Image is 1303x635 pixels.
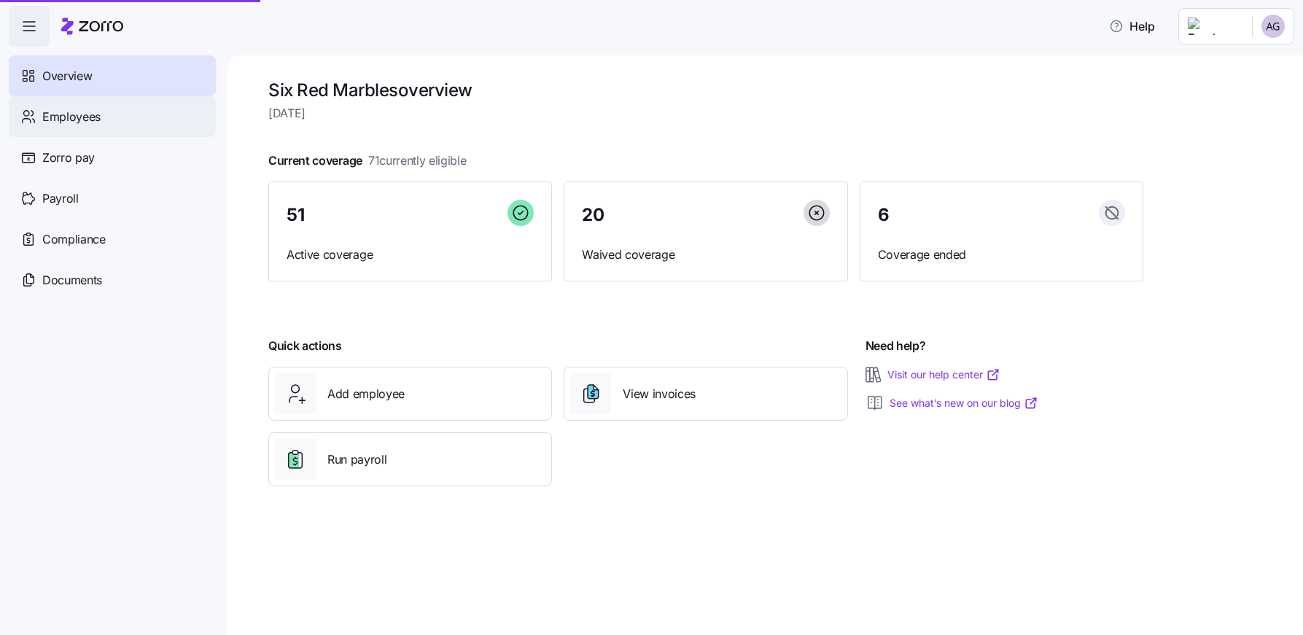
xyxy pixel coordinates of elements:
a: Compliance [9,219,216,260]
a: Documents [9,260,216,300]
span: [DATE] [268,104,1143,122]
a: Overview [9,55,216,96]
span: View invoices [623,385,696,403]
span: Need help? [866,337,926,355]
span: 51 [287,206,304,224]
span: Employees [42,108,101,126]
h1: Six Red Marbles overview [268,79,1143,101]
span: Current coverage [268,152,467,170]
span: Waived coverage [582,246,829,264]
a: Zorro pay [9,137,216,178]
span: Run payroll [327,451,386,469]
span: 71 currently eligible [368,152,467,170]
button: Help [1097,12,1167,41]
span: Active coverage [287,246,534,264]
span: Coverage ended [878,246,1125,264]
span: 6 [878,206,890,224]
a: Visit our help center [887,367,1000,382]
span: Overview [42,67,92,85]
span: Quick actions [268,337,342,355]
span: Add employee [327,385,405,403]
span: Zorro pay [42,149,95,167]
span: 20 [582,206,604,224]
a: Payroll [9,178,216,219]
span: Payroll [42,190,79,208]
span: Compliance [42,230,106,249]
a: Employees [9,96,216,137]
a: See what’s new on our blog [890,396,1038,410]
img: 088685dd867378d7844e46458fca8a28 [1261,15,1285,38]
span: Documents [42,271,102,289]
span: Help [1109,17,1155,35]
img: Employer logo [1188,17,1240,35]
